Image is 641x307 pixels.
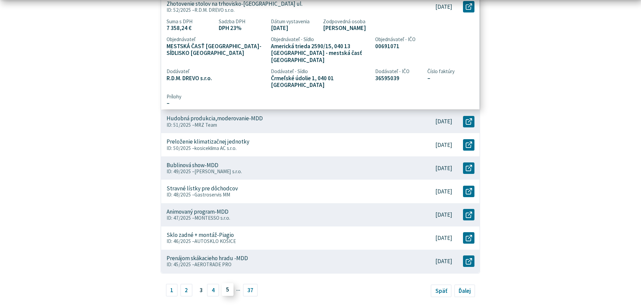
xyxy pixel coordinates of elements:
p: [DATE] [435,142,452,149]
span: AUTOSKLO KOŠICE [194,238,236,244]
span: Črmeľské údolie 1, 040 01 [GEOGRAPHIC_DATA] [271,75,370,89]
p: Stravné lístky pre dôchodcov [167,185,238,192]
p: ID: 45/2025 – [167,262,404,268]
span: – [427,75,474,82]
span: 36595039 [375,75,422,82]
p: [DATE] [435,258,452,265]
span: Číslo faktúry [427,68,474,74]
p: [DATE] [435,165,452,172]
p: ID: 48/2025 – [167,192,404,198]
span: R.D.M. DREVO s.r.o. [167,75,266,82]
span: Dodávateľ [167,68,266,74]
span: MONTESSO s.r.o. [194,215,230,221]
a: Späť [431,284,452,297]
a: 4 [207,284,219,297]
span: Zodpovedná osoba [323,19,422,25]
span: Ďalej [459,287,471,295]
p: [DATE] [435,188,452,195]
span: [DATE] [271,25,318,32]
span: Dodávateľ - IČO [375,68,422,74]
span: kosiceklima AC s.r.o. [194,145,237,151]
span: Americká trieda 2590/15, 040 13 [GEOGRAPHIC_DATA] - mestská časť [GEOGRAPHIC_DATA] [271,43,370,64]
p: Preloženie klimatizačnej jednotky [167,138,249,145]
p: Zhotovenie stolov na trhovisko-[GEOGRAPHIC_DATA] ul. [167,0,302,7]
p: Hudobná produkcia,moderovanie-MDD [167,115,263,122]
a: 5 [222,283,234,296]
span: AEROTRADE PRO [194,261,232,268]
span: Sadzba DPH [219,19,266,25]
span: Späť [435,287,447,295]
span: ··· [236,284,240,296]
span: – [167,100,475,107]
p: [DATE] [435,118,452,125]
p: ID: 51/2025 – [167,122,404,128]
span: 7 358,24 € [167,25,214,32]
span: [PERSON_NAME] s.r.o. [194,168,242,175]
span: DPH 23% [219,25,266,32]
span: 00691071 [375,43,422,50]
span: MRZ Team [194,122,217,128]
span: MESTSKÁ ČASŤ [GEOGRAPHIC_DATA]-SÍDLISKO [GEOGRAPHIC_DATA] [167,43,266,57]
p: Animovaný program-MDD [167,208,228,215]
p: [DATE] [435,235,452,242]
p: ID: 46/2025 – [167,238,404,244]
span: Objednávateľ - IČO [375,37,422,43]
p: Bublinová show-MDD [167,162,218,169]
span: Objednávateľ - Sídlo [271,37,370,43]
a: 37 [243,284,258,297]
p: Prenájom skákacieho hradu -MDD [167,255,248,262]
p: ID: 49/2025 – [167,168,404,175]
p: [DATE] [435,3,452,10]
a: 1 [166,284,178,297]
span: Objednávateľ [167,37,266,43]
span: Dodávateľ - Sídlo [271,68,370,74]
a: 2 [180,284,192,297]
span: Suma s DPH [167,19,214,25]
span: R.D.M. DREVO s.r.o. [194,7,235,13]
p: [DATE] [435,211,452,218]
p: ID: 52/2025 – [167,7,404,13]
span: Dátum vystavenia [271,19,318,25]
p: ID: 47/2025 – [167,215,404,221]
p: ID: 50/2025 – [167,145,404,151]
p: Sklo zadné + montáž-Piagio [167,232,234,239]
a: Ďalej [454,284,475,297]
span: 3 [195,284,207,297]
span: Prílohy [167,94,475,100]
span: [PERSON_NAME] [323,25,422,32]
span: Gastroservis MM [194,191,230,198]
